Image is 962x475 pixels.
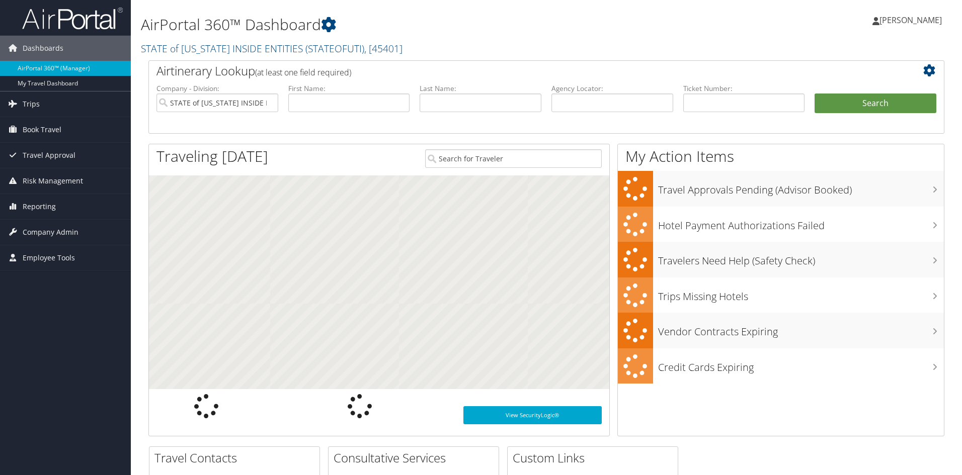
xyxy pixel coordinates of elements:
span: Company Admin [23,220,78,245]
button: Search [815,93,936,114]
a: Vendor Contracts Expiring [618,313,944,348]
h3: Credit Cards Expiring [658,355,944,374]
span: , [ 45401 ] [364,42,403,55]
a: View SecurityLogic® [463,406,602,424]
a: STATE of [US_STATE] INSIDE ENTITIES [141,42,403,55]
a: Trips Missing Hotels [618,277,944,313]
label: First Name: [288,83,410,93]
h1: My Action Items [618,146,944,167]
a: Hotel Payment Authorizations Failed [618,207,944,242]
a: Travelers Need Help (Safety Check) [618,242,944,277]
span: Book Travel [23,117,61,142]
span: Risk Management [23,168,83,194]
h3: Trips Missing Hotels [658,284,944,304]
span: Employee Tools [23,245,75,270]
a: Credit Cards Expiring [618,348,944,384]
h2: Custom Links [513,449,678,466]
label: Last Name: [420,83,541,93]
span: ( STATEOFUTI ) [305,42,364,55]
span: Reporting [23,194,56,219]
h1: AirPortal 360™ Dashboard [141,14,682,35]
img: airportal-logo.png [22,7,123,30]
label: Company - Division: [156,83,278,93]
h3: Vendor Contracts Expiring [658,320,944,339]
h1: Traveling [DATE] [156,146,268,167]
h2: Airtinerary Lookup [156,62,870,79]
label: Agency Locator: [551,83,673,93]
span: Dashboards [23,36,63,61]
h3: Travelers Need Help (Safety Check) [658,249,944,268]
a: Travel Approvals Pending (Advisor Booked) [618,171,944,207]
h2: Consultative Services [334,449,499,466]
h3: Travel Approvals Pending (Advisor Booked) [658,178,944,197]
a: [PERSON_NAME] [872,5,952,35]
input: Search for Traveler [425,149,602,168]
span: Travel Approval [23,143,75,168]
span: Trips [23,91,40,117]
h2: Travel Contacts [154,449,319,466]
span: (at least one field required) [255,67,351,78]
h3: Hotel Payment Authorizations Failed [658,214,944,233]
span: [PERSON_NAME] [879,15,942,26]
label: Ticket Number: [683,83,805,93]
